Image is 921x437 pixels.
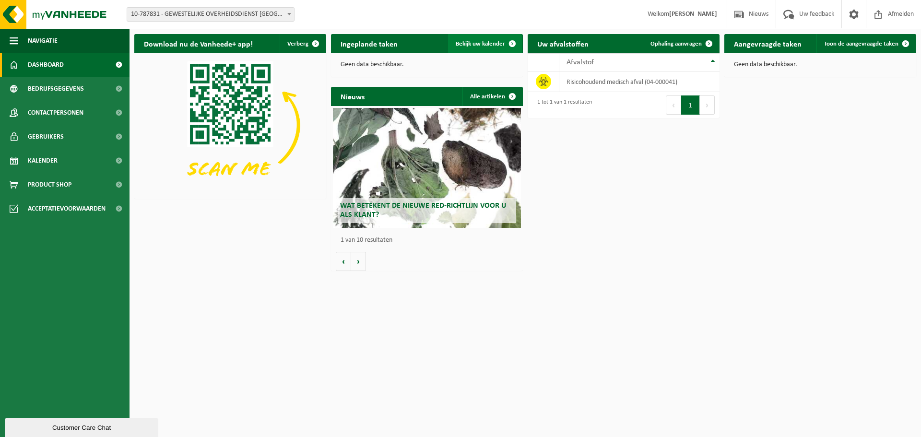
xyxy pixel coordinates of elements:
[734,61,907,68] p: Geen data beschikbaar.
[456,41,505,47] span: Bekijk uw kalender
[28,125,64,149] span: Gebruikers
[134,34,262,53] h2: Download nu de Vanheede+ app!
[28,77,84,101] span: Bedrijfsgegevens
[134,53,326,197] img: Download de VHEPlus App
[341,237,518,244] p: 1 van 10 resultaten
[666,95,681,115] button: Previous
[351,252,366,271] button: Volgende
[28,29,58,53] span: Navigatie
[448,34,522,53] a: Bekijk uw kalender
[559,71,720,92] td: risicohoudend medisch afval (04-000041)
[28,197,106,221] span: Acceptatievoorwaarden
[567,59,594,66] span: Afvalstof
[650,41,702,47] span: Ophaling aanvragen
[331,87,374,106] h2: Nieuws
[336,252,351,271] button: Vorige
[28,149,58,173] span: Kalender
[341,61,513,68] p: Geen data beschikbaar.
[681,95,700,115] button: 1
[28,101,83,125] span: Contactpersonen
[816,34,915,53] a: Toon de aangevraagde taken
[127,8,294,21] span: 10-787831 - GEWESTELIJKE OVERHEIDSDIENST BRUSSEL (BRUCEFO) - ANDERLECHT
[28,53,64,77] span: Dashboard
[340,202,506,219] span: Wat betekent de nieuwe RED-richtlijn voor u als klant?
[331,34,407,53] h2: Ingeplande taken
[280,34,325,53] button: Verberg
[700,95,715,115] button: Next
[333,108,521,228] a: Wat betekent de nieuwe RED-richtlijn voor u als klant?
[532,94,592,116] div: 1 tot 1 van 1 resultaten
[724,34,811,53] h2: Aangevraagde taken
[824,41,898,47] span: Toon de aangevraagde taken
[5,416,160,437] iframe: chat widget
[528,34,598,53] h2: Uw afvalstoffen
[127,7,295,22] span: 10-787831 - GEWESTELIJKE OVERHEIDSDIENST BRUSSEL (BRUCEFO) - ANDERLECHT
[643,34,719,53] a: Ophaling aanvragen
[462,87,522,106] a: Alle artikelen
[287,41,308,47] span: Verberg
[669,11,717,18] strong: [PERSON_NAME]
[28,173,71,197] span: Product Shop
